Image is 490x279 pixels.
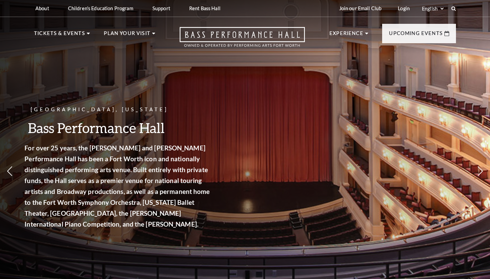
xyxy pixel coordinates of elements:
select: Select: [421,5,445,12]
strong: For over 25 years, the [PERSON_NAME] and [PERSON_NAME] Performance Hall has been a Fort Worth ico... [31,144,216,228]
p: Children's Education Program [68,5,133,11]
p: Rent Bass Hall [189,5,220,11]
h3: Bass Performance Hall [31,119,218,136]
p: Support [152,5,170,11]
p: Experience [329,29,363,42]
p: Plan Your Visit [104,29,150,42]
p: Tickets & Events [34,29,85,42]
p: [GEOGRAPHIC_DATA], [US_STATE] [31,105,218,114]
p: Upcoming Events [389,29,443,42]
p: About [35,5,49,11]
